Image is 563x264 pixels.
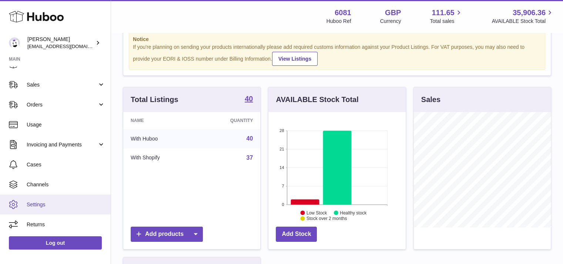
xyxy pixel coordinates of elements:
[123,112,197,129] th: Name
[123,148,197,167] td: With Shopify
[245,95,253,104] a: 40
[280,165,284,170] text: 14
[247,155,253,161] a: 37
[27,101,97,108] span: Orders
[280,128,284,133] text: 28
[123,129,197,148] td: With Huboo
[27,81,97,88] span: Sales
[27,161,105,168] span: Cases
[27,43,109,49] span: [EMAIL_ADDRESS][DOMAIN_NAME]
[492,18,554,25] span: AVAILABLE Stock Total
[430,8,463,25] a: 111.65 Total sales
[335,8,351,18] strong: 6081
[280,147,284,151] text: 21
[27,181,105,188] span: Channels
[282,202,284,207] text: 0
[9,37,20,48] img: hello@pogsheadphones.com
[133,44,541,66] div: If you're planning on sending your products internationally please add required customs informati...
[197,112,261,129] th: Quantity
[27,221,105,228] span: Returns
[272,52,318,66] a: View Listings
[27,141,97,148] span: Invoicing and Payments
[282,184,284,188] text: 7
[9,236,102,250] a: Log out
[326,18,351,25] div: Huboo Ref
[133,36,541,43] strong: Notice
[432,8,454,18] span: 111.65
[27,121,105,128] span: Usage
[306,210,327,215] text: Low Stock
[247,135,253,142] a: 40
[27,201,105,208] span: Settings
[513,8,546,18] span: 35,906.36
[245,95,253,102] strong: 40
[380,18,401,25] div: Currency
[131,227,203,242] a: Add products
[131,95,178,105] h3: Total Listings
[421,95,440,105] h3: Sales
[430,18,463,25] span: Total sales
[27,36,94,50] div: [PERSON_NAME]
[385,8,401,18] strong: GBP
[276,227,317,242] a: Add Stock
[492,8,554,25] a: 35,906.36 AVAILABLE Stock Total
[276,95,358,105] h3: AVAILABLE Stock Total
[306,216,347,221] text: Stock over 2 months
[340,210,367,215] text: Healthy stock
